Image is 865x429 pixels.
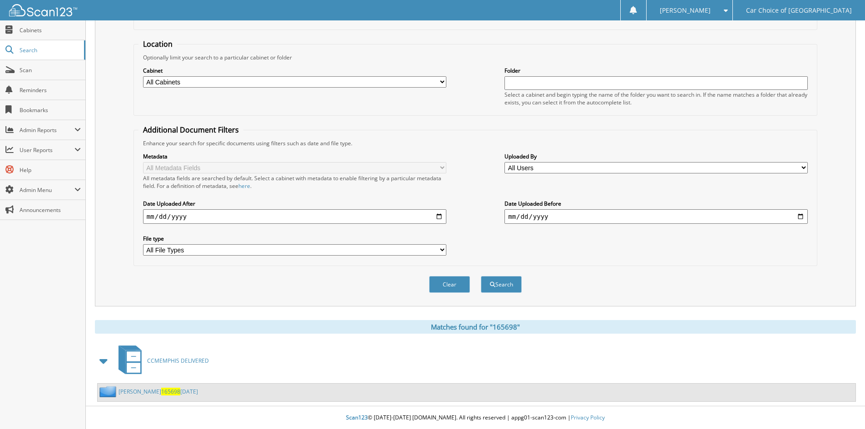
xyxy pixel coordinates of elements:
input: start [143,209,446,224]
iframe: Chat Widget [820,385,865,429]
span: User Reports [20,146,74,154]
a: CCMEMPHIS DELIVERED [113,343,209,379]
img: folder2.png [99,386,119,397]
span: Bookmarks [20,106,81,114]
span: Reminders [20,86,81,94]
label: Date Uploaded Before [504,200,808,207]
button: Clear [429,276,470,293]
a: Privacy Policy [571,414,605,421]
div: All metadata fields are searched by default. Select a cabinet with metadata to enable filtering b... [143,174,446,190]
div: Optionally limit your search to a particular cabinet or folder [138,54,812,61]
span: Announcements [20,206,81,214]
span: Cabinets [20,26,81,34]
label: Cabinet [143,67,446,74]
span: Help [20,166,81,174]
img: scan123-logo-white.svg [9,4,77,16]
div: Enhance your search for specific documents using filters such as date and file type. [138,139,812,147]
button: Search [481,276,522,293]
label: Metadata [143,153,446,160]
span: Car Choice of [GEOGRAPHIC_DATA] [746,8,852,13]
a: [PERSON_NAME]165698[DATE] [119,388,198,395]
legend: Additional Document Filters [138,125,243,135]
span: Search [20,46,79,54]
label: Uploaded By [504,153,808,160]
label: Date Uploaded After [143,200,446,207]
input: end [504,209,808,224]
span: Admin Reports [20,126,74,134]
span: Scan [20,66,81,74]
div: Matches found for "165698" [95,320,856,334]
div: © [DATE]-[DATE] [DOMAIN_NAME]. All rights reserved | appg01-scan123-com | [86,407,865,429]
a: here [238,182,250,190]
legend: Location [138,39,177,49]
label: File type [143,235,446,242]
span: Admin Menu [20,186,74,194]
span: 165698 [161,388,180,395]
span: CCMEMPHIS DELIVERED [147,357,209,365]
div: Select a cabinet and begin typing the name of the folder you want to search in. If the name match... [504,91,808,106]
span: [PERSON_NAME] [660,8,711,13]
label: Folder [504,67,808,74]
span: Scan123 [346,414,368,421]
